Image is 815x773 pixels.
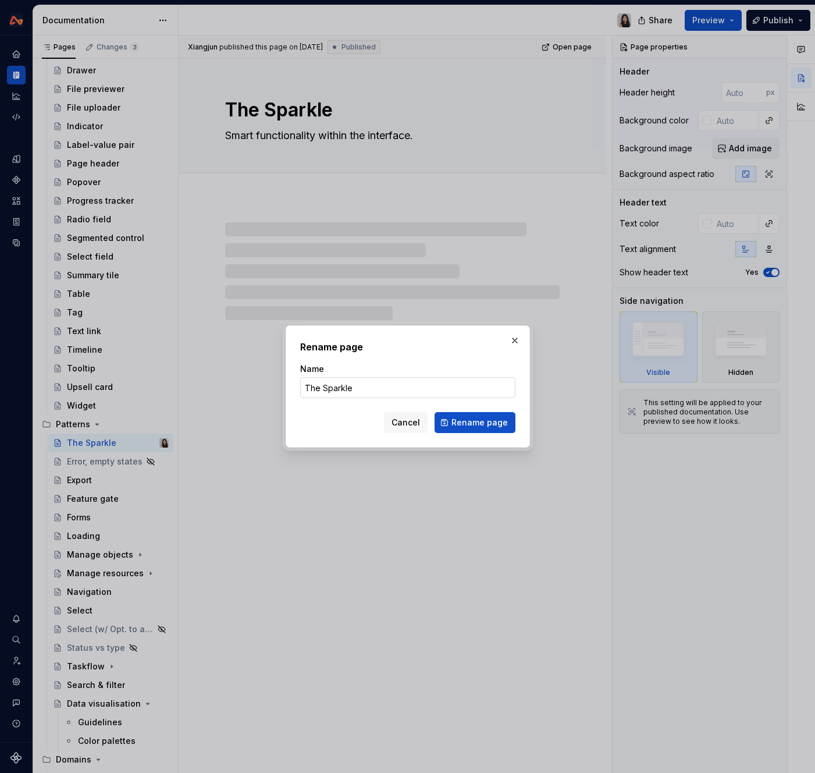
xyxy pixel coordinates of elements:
span: Cancel [392,417,420,428]
label: Name [300,363,324,375]
h2: Rename page [300,340,515,354]
span: Rename page [451,417,508,428]
button: Cancel [384,412,428,433]
button: Rename page [435,412,515,433]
